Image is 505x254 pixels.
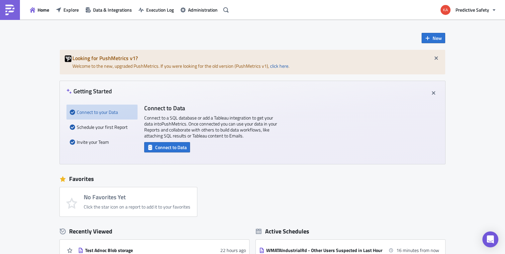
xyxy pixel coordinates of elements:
[85,247,201,253] div: Test Adnoc Blob storage
[455,6,489,13] span: Predictive Safety
[60,174,445,184] div: Favorites
[220,247,246,254] time: 2025-10-06T18:33:23Z
[155,144,187,151] span: Connect to Data
[433,35,442,42] span: New
[70,105,134,120] div: Connect to your Data
[135,5,177,15] button: Execution Log
[144,115,277,139] p: Connect to a SQL database or add a Tableau integration to get your data into PushMetrics . Once c...
[256,227,309,235] div: Active Schedules
[52,5,82,15] button: Explore
[177,5,221,15] button: Administration
[270,62,288,69] a: click here
[440,4,451,16] img: Avatar
[82,5,135,15] button: Data & Integrations
[63,6,79,13] span: Explore
[84,194,190,201] h4: No Favorites Yet
[70,120,134,134] div: Schedule your first Report
[27,5,52,15] button: Home
[482,231,498,247] div: Open Intercom Messenger
[60,50,445,74] div: Welcome to the new, upgraded PushMetrics. If you were looking for the old version (PushMetrics v1...
[5,5,15,15] img: PushMetrics
[70,134,134,149] div: Invite your Team
[396,247,439,254] time: 2025-10-07 12:00
[437,3,500,17] button: Predictive Safety
[93,6,132,13] span: Data & Integrations
[66,88,112,95] h4: Getting Started
[144,143,190,150] a: Connect to Data
[144,105,277,112] h4: Connect to Data
[422,33,445,43] button: New
[84,204,190,210] div: Click the star icon on a report to add it to your favorites
[188,6,218,13] span: Administration
[72,55,440,61] h5: Looking for PushMetrics v1?
[60,226,249,236] div: Recently Viewed
[144,142,190,152] button: Connect to Data
[38,6,49,13] span: Home
[266,247,382,253] div: WMATAIndustrialRd - Other Users Suspected in Last Hour
[146,6,174,13] span: Execution Log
